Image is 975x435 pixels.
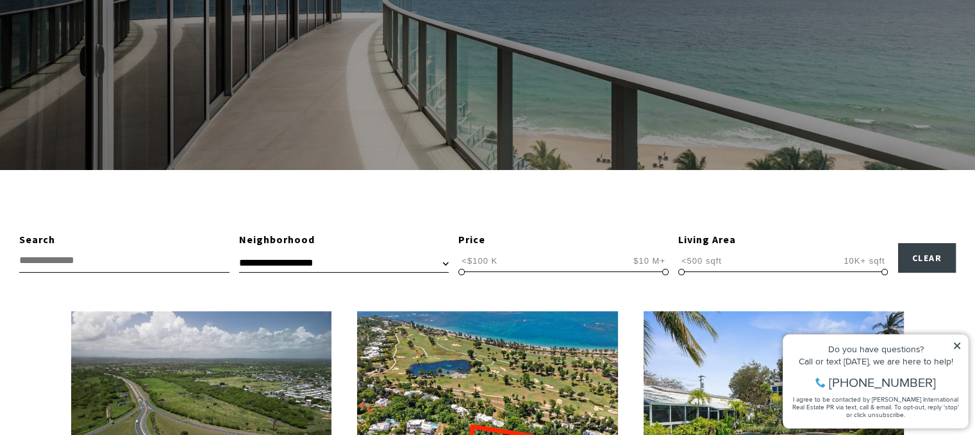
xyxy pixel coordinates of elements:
[19,232,229,248] div: Search
[239,232,449,248] div: Neighborhood
[13,29,185,38] div: Do you have questions?
[898,243,956,273] button: Clear
[630,255,669,267] span: $10 M+
[13,41,185,50] div: Call or text [DATE], we are here to help!
[678,232,888,248] div: Living Area
[53,60,160,73] span: [PHONE_NUMBER]
[458,232,669,248] div: Price
[678,255,725,267] span: <500 sqft
[840,255,888,267] span: 10K+ sqft
[458,255,501,267] span: <$100 K
[16,79,183,103] span: I agree to be contacted by [PERSON_NAME] International Real Estate PR via text, call & email. To ...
